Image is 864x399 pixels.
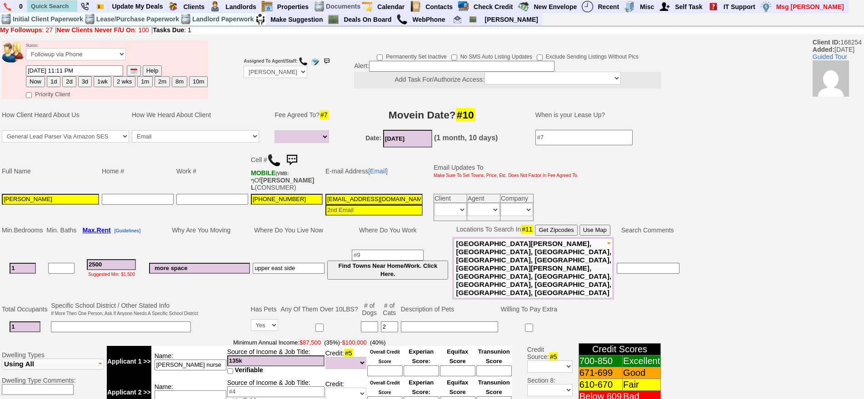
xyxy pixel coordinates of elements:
span: #10 [456,108,475,122]
td: Total Occupants [0,300,50,318]
b: Date: [365,134,381,142]
td: # of Cats [380,300,400,318]
td: Fair [623,379,661,391]
input: Ask Customer: Do You Know Your Overall Credit Score [367,365,403,376]
a: Msg [PERSON_NAME] [773,1,848,13]
img: Bookmark.png [96,3,104,10]
td: Good [623,367,661,379]
a: Calendar [374,1,409,13]
font: Overall Credit Score [370,350,400,364]
font: Equifax Score [447,379,468,395]
img: docs.png [84,14,95,25]
img: help2.png [708,1,719,12]
td: Excellent [623,355,661,367]
font: Make Sure To Set Towns, Price, Etc. Does Not Factor In Fee Agreed To. [434,173,579,178]
a: WebPhone [409,14,449,25]
img: su2.jpg [255,14,266,25]
a: IT Support [720,1,759,13]
font: If More Then One Person, Ask If Anyone Needs A Specific School District [51,311,198,316]
input: #6 [149,263,250,274]
img: chalkboard.png [469,15,477,23]
span: 168254 [DATE] [813,39,864,97]
td: Agent [467,194,500,202]
img: people.png [2,42,30,63]
b: Added: [813,46,834,53]
b: Assigned To Agent/Staff: [244,59,297,64]
div: Alert: [354,61,661,89]
a: 0 [15,0,27,12]
a: Make Suggestion [267,14,327,25]
td: Source of Income & Job Title: [227,346,325,377]
button: 1wk [94,76,111,87]
td: Credit: [325,346,367,377]
a: New Envelope [530,1,581,13]
input: #3 [87,259,136,270]
img: docs.png [314,1,325,12]
td: Initial Client Paperwork [12,13,84,25]
b: (1 month, 10 days) [434,134,498,142]
span: #7 [320,110,329,119]
button: Now [26,76,45,87]
td: Has Pets [250,300,280,318]
td: 671-699 [579,367,622,379]
button: 2 wks [113,76,135,87]
a: [PERSON_NAME] [481,14,542,25]
font: Experian Score: [409,348,434,365]
td: Specific School District / Other Stated Info [50,300,199,318]
td: Documents [325,0,361,13]
img: recent.png [582,1,593,12]
td: Min. Baths [45,223,78,237]
td: Credit Scores [579,344,661,355]
img: compose_email.png [310,57,320,66]
span: #5 [344,349,353,358]
span: #11 [521,225,533,234]
img: appt_icon.png [361,1,373,12]
img: gmoney.png [518,1,529,12]
img: 3dda7caaf5f046084134e4d9c537f95e [813,60,849,97]
td: Cell # Of (CONSUMER) [250,150,324,192]
span: - [107,339,512,346]
font: $100,000 [342,339,367,346]
td: # of Dogs [360,300,380,318]
span: Bedrooms [14,227,43,234]
td: Willing To Pay Extra [499,300,559,318]
button: 3d [78,76,92,87]
a: Properties [274,1,313,13]
h3: Movein Date? [339,107,525,123]
td: Home # [100,150,175,192]
input: #2 [10,321,40,332]
font: Transunion Score [478,348,510,365]
a: Misc [636,1,658,13]
span: [GEOGRAPHIC_DATA][PERSON_NAME], [GEOGRAPHIC_DATA], [GEOGRAPHIC_DATA], [GEOGRAPHIC_DATA], [GEOGRAP... [456,240,611,296]
label: Priority Client [26,88,70,99]
font: Minimum Annual Income: [233,339,340,346]
font: (40%) [370,339,386,346]
td: Why Are You Moving [148,223,251,237]
td: Description of Pets [400,300,499,318]
b: New Clients Never F/U On [57,26,135,34]
img: money.png [760,1,772,12]
img: call.png [299,57,308,66]
nobr: Locations To Search In [456,226,610,233]
img: call.png [267,153,281,167]
font: Transunion Score [478,379,510,395]
td: Landlord Paperwork [192,13,254,25]
td: Email Updates To [427,150,580,192]
img: sms.png [322,57,331,66]
td: Lease/Purchase Paperwork [96,13,180,25]
input: Priority Client [26,92,32,98]
td: 610-670 [579,379,622,391]
button: Get Zipcodes [535,225,577,236]
img: call.png [396,14,408,25]
b: Verizon Wireless [251,169,289,184]
img: chalkboard.png [328,14,339,25]
input: Permanently Set Inactive [377,54,383,60]
input: Ask Customer: Do You Know Your Equifax Credit Score [440,365,475,376]
font: Experian Score: [409,379,434,395]
input: 1st Email - Question #0 [325,194,423,205]
label: Permanently Set Inactive [377,50,446,61]
img: phone.png [4,3,11,11]
font: Suggested Min: $1,500 [88,272,135,277]
td: Fee Agreed To? [273,101,333,128]
td: When is your Lease Up? [526,101,677,128]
